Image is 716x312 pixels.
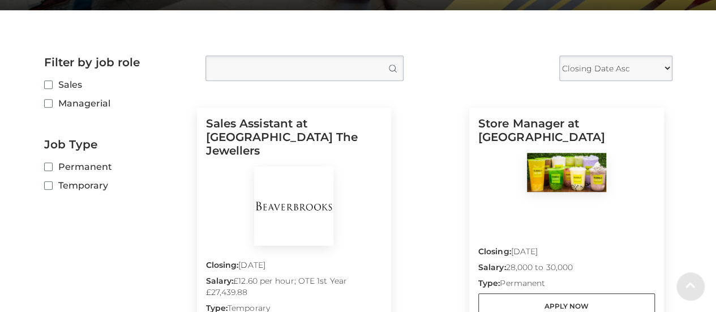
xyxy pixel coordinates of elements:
strong: Type: [478,278,500,288]
h2: Filter by job role [44,55,188,69]
strong: Salary: [478,262,506,272]
strong: Salary: [206,276,234,286]
label: Sales [44,78,188,92]
img: Bubble Citea [527,153,606,192]
p: [DATE] [206,259,383,275]
strong: Closing: [478,246,511,257]
label: Permanent [44,160,188,174]
h5: Sales Assistant at [GEOGRAPHIC_DATA] The Jewellers [206,117,383,166]
strong: Closing: [206,260,239,270]
label: Managerial [44,96,188,110]
img: BeaverBrooks The Jewellers [254,166,333,246]
label: Temporary [44,178,188,193]
p: Permanent [478,277,655,293]
p: [DATE] [478,246,655,262]
h5: Store Manager at [GEOGRAPHIC_DATA] [478,117,655,153]
p: £12.60 per hour; OTE 1st Year £27,439.88 [206,275,383,302]
h2: Job Type [44,138,188,151]
p: 28,000 to 30,000 [478,262,655,277]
